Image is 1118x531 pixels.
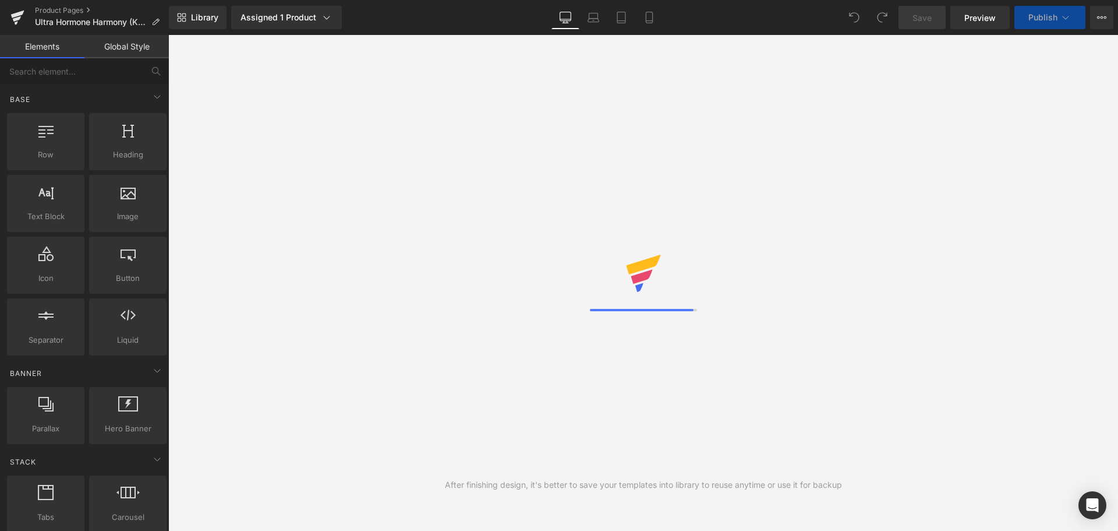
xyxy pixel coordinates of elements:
span: Icon [10,272,81,284]
a: Tablet [607,6,635,29]
button: Redo [871,6,894,29]
div: Open Intercom Messenger [1078,491,1106,519]
a: Preview [950,6,1010,29]
span: Carousel [93,511,163,523]
a: Laptop [579,6,607,29]
a: Global Style [84,35,169,58]
button: Publish [1014,6,1085,29]
span: Heading [93,149,163,161]
span: Text Block [10,210,81,223]
a: Desktop [551,6,579,29]
div: Assigned 1 Product [240,12,332,23]
span: Save [912,12,932,24]
span: Hero Banner [93,423,163,435]
span: Base [9,94,31,105]
span: Banner [9,368,43,379]
span: Publish [1028,13,1057,22]
span: Preview [964,12,996,24]
div: After finishing design, it's better to save your templates into library to reuse anytime or use i... [445,479,842,491]
span: Tabs [10,511,81,523]
button: Undo [843,6,866,29]
span: Liquid [93,334,163,346]
a: Product Pages [35,6,169,15]
span: Separator [10,334,81,346]
span: Ultra Hormone Harmony (Klarna) [35,17,147,27]
span: Row [10,149,81,161]
span: Parallax [10,423,81,435]
a: New Library [169,6,227,29]
span: Button [93,272,163,284]
button: More [1090,6,1113,29]
a: Mobile [635,6,663,29]
span: Library [191,12,218,23]
span: Stack [9,456,37,467]
span: Image [93,210,163,223]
